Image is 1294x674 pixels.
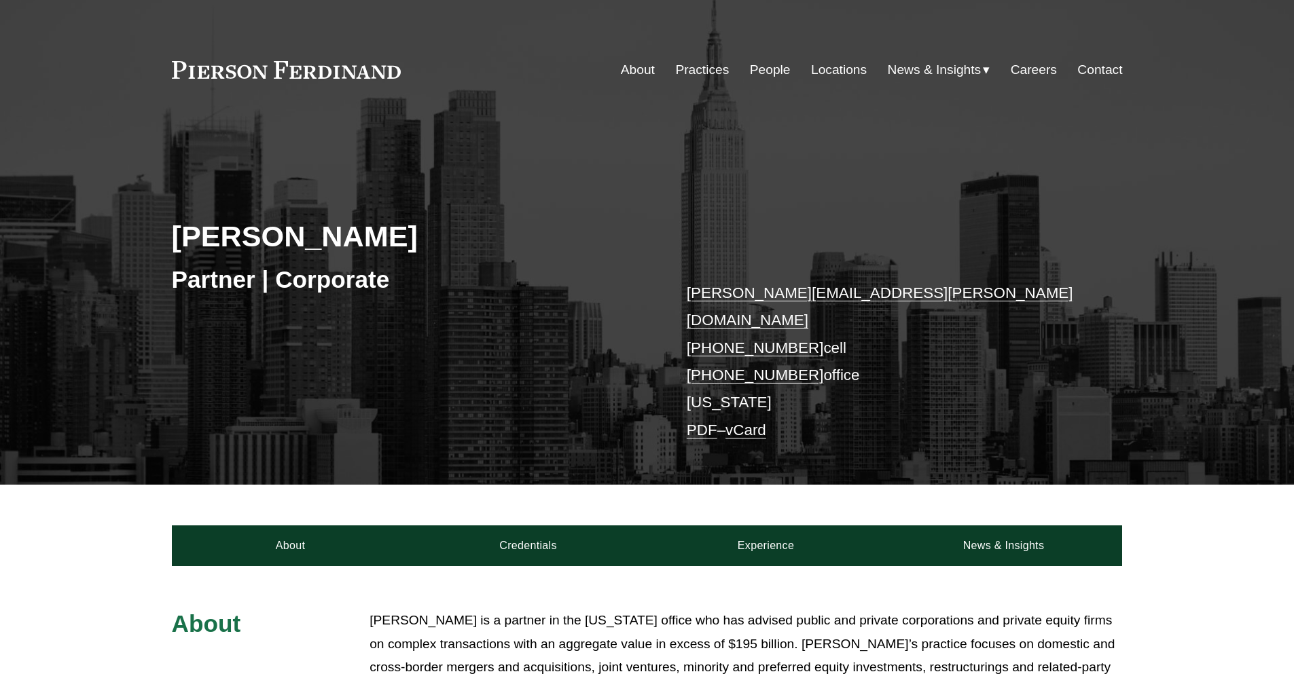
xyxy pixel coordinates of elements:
[687,284,1073,329] a: [PERSON_NAME][EMAIL_ADDRESS][PERSON_NAME][DOMAIN_NAME]
[811,57,867,83] a: Locations
[750,57,791,83] a: People
[687,339,824,356] a: [PHONE_NUMBER]
[884,525,1122,566] a: News & Insights
[647,525,885,566] a: Experience
[621,57,655,83] a: About
[172,525,410,566] a: About
[172,265,647,295] h3: Partner | Corporate
[172,219,647,254] h2: [PERSON_NAME]
[888,58,982,82] span: News & Insights
[725,422,766,438] a: vCard
[687,280,1083,444] p: cell office [US_STATE] –
[410,525,647,566] a: Credentials
[687,422,717,438] a: PDF
[1077,57,1122,83] a: Contact
[687,367,824,383] a: [PHONE_NUMBER]
[172,610,241,637] span: About
[888,57,990,83] a: folder dropdown
[675,57,729,83] a: Practices
[1011,57,1057,83] a: Careers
